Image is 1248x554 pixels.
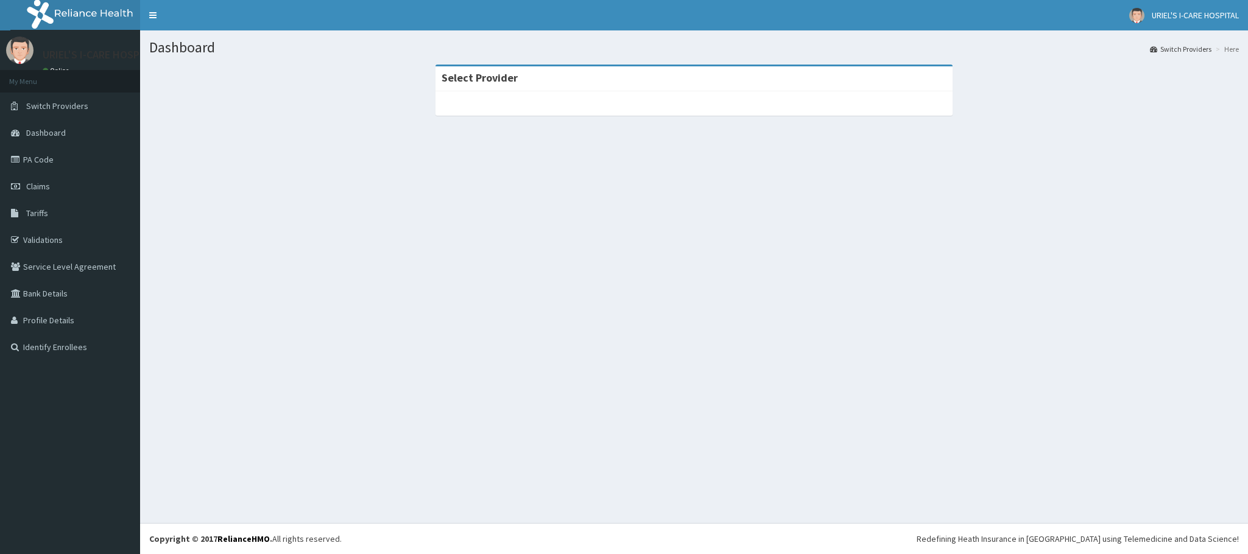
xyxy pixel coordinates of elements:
li: Here [1213,44,1239,54]
img: User Image [6,37,33,64]
footer: All rights reserved. [140,523,1248,554]
span: Tariffs [26,208,48,219]
a: Switch Providers [1150,44,1211,54]
span: Dashboard [26,127,66,138]
strong: Copyright © 2017 . [149,533,272,544]
strong: Select Provider [442,71,518,85]
a: RelianceHMO [217,533,270,544]
p: URIEL'S I-CARE HOSPITAL [43,49,160,60]
h1: Dashboard [149,40,1239,55]
span: Switch Providers [26,100,88,111]
a: Online [43,66,72,75]
span: Claims [26,181,50,192]
span: URIEL'S I-CARE HOSPITAL [1152,10,1239,21]
img: User Image [1129,8,1144,23]
div: Redefining Heath Insurance in [GEOGRAPHIC_DATA] using Telemedicine and Data Science! [917,533,1239,545]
